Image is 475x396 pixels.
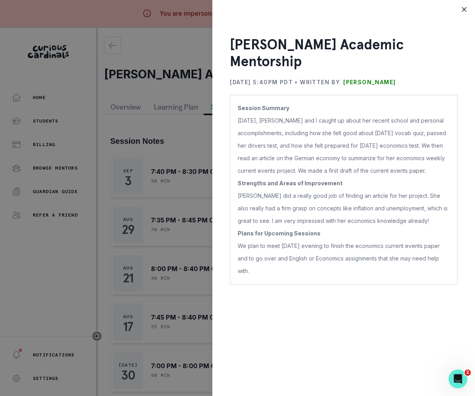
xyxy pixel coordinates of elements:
[458,3,470,16] button: Close
[230,36,457,70] h3: [PERSON_NAME] Academic Mentorship
[343,76,396,89] p: [PERSON_NAME]
[464,369,471,376] span: 2
[238,114,450,177] p: [DATE], [PERSON_NAME] and I caught up about her recent school and personal accomplishments, inclu...
[448,369,467,388] iframe: Intercom live chat
[230,76,340,89] p: [DATE] 5:40PM PDT • Written by
[238,180,342,186] strong: Strengths and Areas of Improvement
[238,230,321,237] strong: Plans for Upcoming Sessions
[238,105,289,111] strong: Session Summary
[238,240,450,277] p: We plan to meet [DATE] evening to finish the economics current events paper and to go over and En...
[238,190,450,227] p: [PERSON_NAME] did a really good job of finding an article for her project. She also really had a ...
